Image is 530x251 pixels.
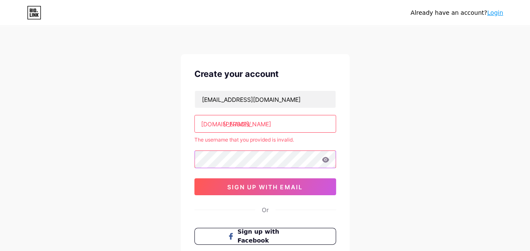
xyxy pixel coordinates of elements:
[195,115,336,132] input: username
[237,227,303,245] span: Sign up with Facebook
[411,8,503,17] div: Already have an account?
[487,9,503,16] a: Login
[194,136,336,144] div: The username that you provided is invalid.
[195,91,336,108] input: Email
[262,205,269,214] div: Or
[227,183,303,191] span: sign up with email
[194,178,336,195] button: sign up with email
[194,68,336,80] div: Create your account
[194,228,336,245] button: Sign up with Facebook
[201,120,251,128] div: [DOMAIN_NAME]/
